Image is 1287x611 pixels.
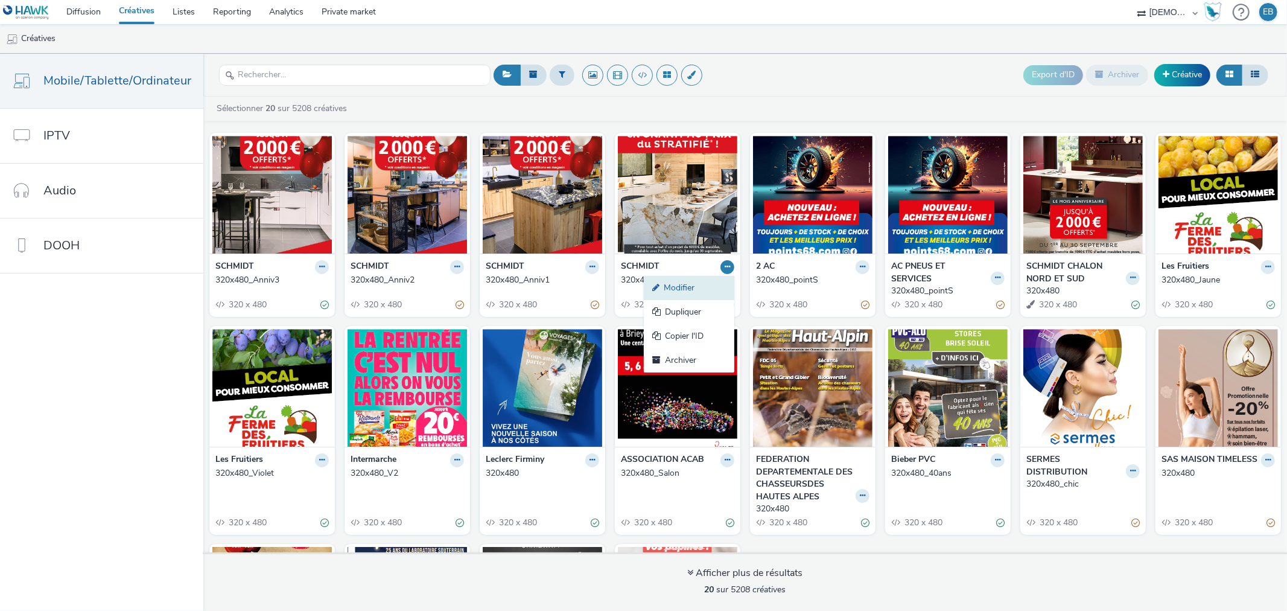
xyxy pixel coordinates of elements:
div: 320x480_pointS [891,285,1000,297]
span: 320 x 480 [363,299,402,310]
strong: SAS MAISON TIMELESS [1161,453,1257,467]
strong: SCHMIDT [621,260,659,274]
a: 320x480_pointS [756,274,869,286]
div: Valide [861,516,869,529]
strong: 20 [265,103,275,114]
strong: SCHMIDT CHALON NORD ET SUD [1026,260,1123,285]
span: 320 x 480 [227,299,267,310]
img: 320x480 visual [483,329,602,447]
span: 320 x 480 [633,517,672,528]
div: 320x480 [1161,467,1270,479]
strong: Bieber PVC [891,453,935,467]
div: Valide [320,516,329,529]
strong: SCHMIDT [486,260,524,274]
img: 320x480_40ans visual [888,329,1008,447]
div: Valide [726,516,734,529]
img: 320x480_Jaune visual [1158,136,1278,254]
strong: ASSOCIATION ACAB [621,453,704,467]
span: DOOH [43,237,80,254]
button: Export d'ID [1023,65,1083,85]
div: Partiellement valide [456,298,464,311]
div: 320x480_V2 [351,467,459,479]
a: 320x480 [1161,467,1275,479]
div: 320x480 [1026,285,1135,297]
button: Grille [1216,65,1242,85]
strong: Les Fruitiers [1161,260,1209,274]
div: Valide [456,516,464,529]
div: 320x480_40ans [891,467,1000,479]
div: 320x480_chic [1026,478,1135,490]
img: 320x480_chic visual [1023,329,1143,447]
a: 320x480_Anniv1 [486,274,599,286]
a: Dupliquer [644,300,734,324]
img: 320x480_pointS visual [753,136,872,254]
span: 320 x 480 [1038,299,1077,310]
strong: SCHMIDT [351,260,389,274]
a: 320x480 [1026,285,1140,297]
a: 320x480_pointS [891,285,1005,297]
div: 320x480_Salon [621,467,729,479]
div: 320x480 [486,467,594,479]
strong: AC PNEUS ET SERVICES [891,260,988,285]
img: 320x480_Salon visual [618,329,737,447]
strong: SERMES DISTRIBUTION [1026,453,1123,478]
div: 320x480_Anniv2 [351,274,459,286]
img: 320x480 visual [1158,329,1278,447]
div: 320x480_pointS [756,274,865,286]
div: Valide [320,298,329,311]
a: 320x480_Salon [621,467,734,479]
div: 320x480_Granit [621,274,729,286]
span: 320 x 480 [227,517,267,528]
a: Archiver [644,348,734,373]
img: 320x480_Granit visual [618,136,737,254]
img: undefined Logo [3,5,49,20]
a: 320x480_chic [1026,478,1140,490]
div: 320x480_Anniv3 [215,274,324,286]
img: 320x480_Anniv3 visual [212,136,332,254]
div: Partiellement valide [996,298,1005,311]
img: 320x480 visual [1023,136,1143,254]
img: 320x480 visual [753,329,872,447]
span: IPTV [43,127,70,144]
div: Partiellement valide [1131,516,1140,529]
div: EB [1263,3,1274,21]
strong: Leclerc Firminy [486,453,544,467]
a: 320x480_Anniv2 [351,274,464,286]
div: Partiellement valide [1266,516,1275,529]
span: 320 x 480 [768,517,807,528]
strong: 2 AC [756,260,775,274]
a: Sélectionner sur 5208 créatives [215,103,352,114]
div: Partiellement valide [591,298,599,311]
span: Mobile/Tablette/Ordinateur [43,72,191,89]
div: Partiellement valide [861,298,869,311]
img: 320x480_pointS visual [888,136,1008,254]
span: 320 x 480 [498,299,537,310]
strong: 20 [705,584,714,595]
span: Audio [43,182,76,199]
img: Hawk Academy [1204,2,1222,22]
strong: FEDERATION DEPARTEMENTALE DES CHASSEURSDES HAUTES ALPES [756,453,853,503]
button: Archiver [1086,65,1148,85]
span: 320 x 480 [768,299,807,310]
span: 320 x 480 [903,299,942,310]
strong: Intermarche [351,453,396,467]
a: 320x480_Granit [621,274,734,286]
div: 320x480_Violet [215,467,324,479]
div: Valide [1266,298,1275,311]
span: 320 x 480 [1174,299,1213,310]
img: 320x480_Anniv1 visual [483,136,602,254]
div: 320x480_Jaune [1161,274,1270,286]
span: 320 x 480 [1038,517,1078,528]
div: Valide [1131,298,1140,311]
a: Copier l'ID [644,324,734,348]
span: 320 x 480 [903,517,942,528]
div: 320x480_Anniv1 [486,274,594,286]
strong: Les Fruitiers [215,453,263,467]
div: 320x480 [756,503,865,515]
a: 320x480 [756,503,869,515]
span: 320 x 480 [633,299,672,310]
a: 320x480_Violet [215,467,329,479]
img: mobile [6,33,18,45]
div: Valide [996,516,1005,529]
